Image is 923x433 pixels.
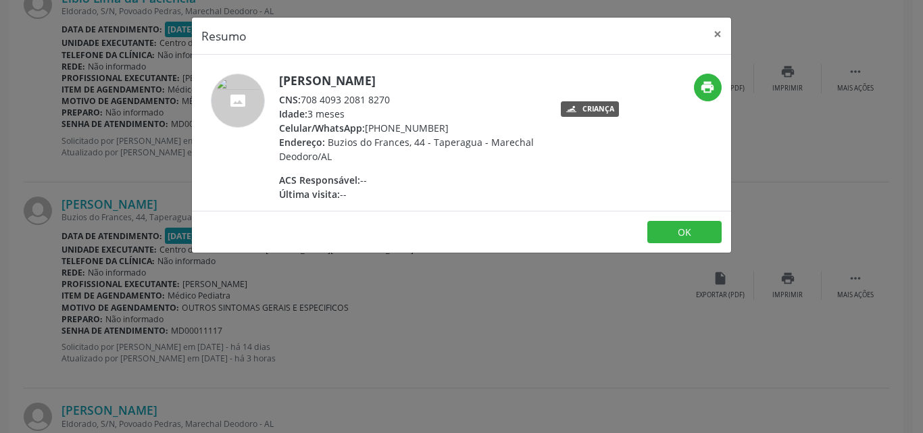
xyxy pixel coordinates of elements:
i: print [700,80,715,95]
div: [PHONE_NUMBER] [279,121,542,135]
div: Criança [582,105,614,113]
span: Última visita: [279,188,340,201]
div: 3 meses [279,107,542,121]
h5: [PERSON_NAME] [279,74,542,88]
div: -- [279,187,542,201]
img: accompaniment [211,74,265,128]
span: Idade: [279,107,307,120]
div: -- [279,173,542,187]
div: 708 4093 2081 8270 [279,93,542,107]
span: CNS: [279,93,301,106]
button: OK [647,221,722,244]
span: Endereço: [279,136,325,149]
h5: Resumo [201,27,247,45]
span: Celular/WhatsApp: [279,122,365,134]
button: print [694,74,722,101]
span: Buzios do Frances, 44 - Taperagua - Marechal Deodoro/AL [279,136,534,163]
span: ACS Responsável: [279,174,360,186]
button: Close [704,18,731,51]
